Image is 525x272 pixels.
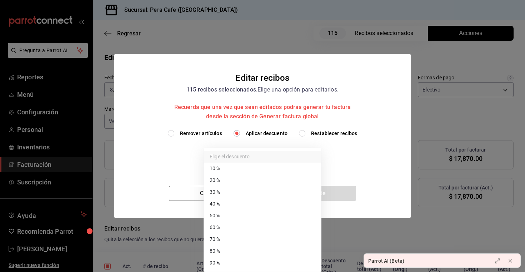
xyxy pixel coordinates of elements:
[204,198,321,210] li: 40 %
[204,245,321,257] li: 80 %
[204,186,321,198] li: 30 %
[204,257,321,269] li: 90 %
[204,210,321,222] li: 50 %
[204,233,321,245] li: 70 %
[204,222,321,233] li: 60 %
[368,257,404,265] div: Parrot AI (Beta)
[204,163,321,174] li: 10 %
[204,174,321,186] li: 20 %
